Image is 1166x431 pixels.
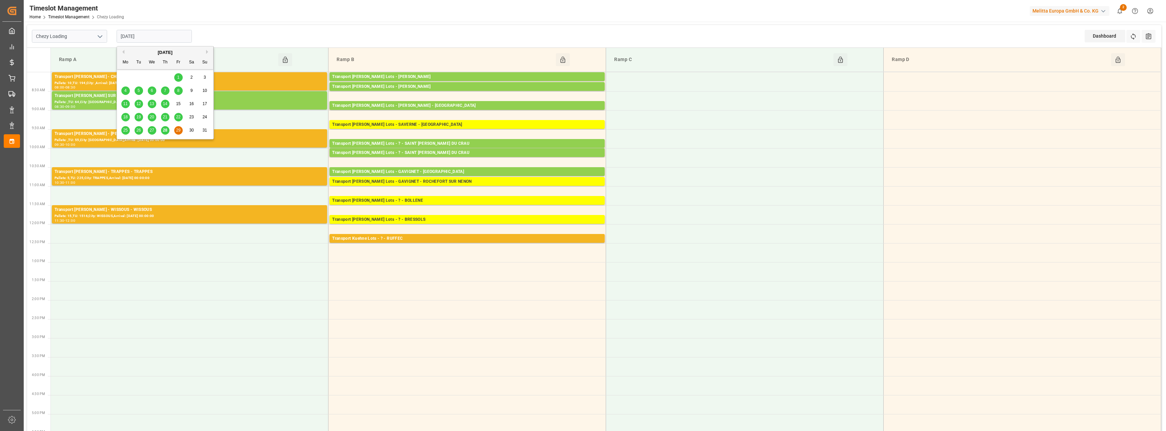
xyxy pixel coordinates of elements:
[64,181,65,184] div: -
[65,181,75,184] div: 11:00
[332,90,602,96] div: Pallets: 9,TU: 512,City: CARQUEFOU,Arrival: [DATE] 00:00:00
[55,74,324,80] div: Transport [PERSON_NAME] - CHATEAUNEU S LOIRE -
[176,115,180,119] span: 22
[32,259,45,263] span: 1:00 PM
[48,15,89,19] a: Timeslot Management
[161,126,169,135] div: Choose Thursday, August 28th, 2025
[174,86,183,95] div: Choose Friday, August 8th, 2025
[29,202,45,206] span: 11:30 AM
[332,197,602,204] div: Transport [PERSON_NAME] Lots - ? - BOLLENE
[332,204,602,210] div: Pallets: 9,TU: 744,City: BOLLENE,Arrival: [DATE] 00:00:00
[332,109,602,115] div: Pallets: 6,TU: 273,City: [GEOGRAPHIC_DATA],Arrival: [DATE] 00:00:00
[202,101,207,106] span: 17
[65,143,75,146] div: 10:00
[1030,4,1112,17] button: Melitta Europa GmbH & Co. KG
[189,101,194,106] span: 16
[135,113,143,121] div: Choose Tuesday, August 19th, 2025
[123,101,127,106] span: 11
[174,126,183,135] div: Choose Friday, August 29th, 2025
[148,113,156,121] div: Choose Wednesday, August 20th, 2025
[64,86,65,89] div: -
[174,58,183,67] div: Fr
[174,100,183,108] div: Choose Friday, August 15th, 2025
[65,105,75,108] div: 09:00
[64,219,65,222] div: -
[65,219,75,222] div: 12:00
[187,100,196,108] div: Choose Saturday, August 16th, 2025
[204,75,206,80] span: 3
[29,3,124,13] div: Timeslot Management
[1120,4,1127,11] span: 2
[32,107,45,111] span: 9:00 AM
[187,86,196,95] div: Choose Saturday, August 9th, 2025
[1127,3,1143,19] button: Help Center
[201,58,209,67] div: Su
[189,128,194,133] span: 30
[332,235,602,242] div: Transport Kuehne Lots - ? - RUFFEC
[32,373,45,377] span: 4:00 PM
[201,126,209,135] div: Choose Sunday, August 31st, 2025
[332,156,602,162] div: Pallets: 2,TU: 671,City: [GEOGRAPHIC_DATA][PERSON_NAME],Arrival: [DATE] 00:00:00
[55,169,324,175] div: Transport [PERSON_NAME] - TRAPPES - TRAPPES
[1085,30,1125,42] div: Dashboard
[55,175,324,181] div: Pallets: 5,TU: 225,City: TRAPPES,Arrival: [DATE] 00:00:00
[332,102,602,109] div: Transport [PERSON_NAME] Lots - [PERSON_NAME] - [GEOGRAPHIC_DATA]
[332,185,602,191] div: Pallets: 3,TU: 56,City: ROCHEFORT SUR NENON,Arrival: [DATE] 00:00:00
[201,86,209,95] div: Choose Sunday, August 10th, 2025
[187,113,196,121] div: Choose Saturday, August 23rd, 2025
[189,115,194,119] span: 23
[135,100,143,108] div: Choose Tuesday, August 12th, 2025
[29,183,45,187] span: 11:00 AM
[138,88,140,93] span: 5
[123,115,127,119] span: 18
[32,297,45,301] span: 2:00 PM
[124,88,127,93] span: 4
[135,126,143,135] div: Choose Tuesday, August 26th, 2025
[136,115,141,119] span: 19
[332,216,602,223] div: Transport [PERSON_NAME] Lots - ? - BRESSOLS
[64,143,65,146] div: -
[164,88,166,93] span: 7
[177,75,180,80] span: 1
[55,99,324,105] div: Pallets: ,TU: 64,City: [GEOGRAPHIC_DATA],Arrival: [DATE] 00:00:00
[119,71,212,137] div: month 2025-08
[55,207,324,213] div: Transport [PERSON_NAME] - WISSOUS - WISSOUS
[32,354,45,358] span: 3:30 PM
[1112,3,1127,19] button: show 2 new notifications
[32,316,45,320] span: 2:30 PM
[55,219,64,222] div: 11:30
[332,121,602,128] div: Transport [PERSON_NAME] Lots - SAVERNE - [GEOGRAPHIC_DATA]
[201,73,209,82] div: Choose Sunday, August 3rd, 2025
[332,242,602,248] div: Pallets: 1,TU: 539,City: RUFFEC,Arrival: [DATE] 00:00:00
[149,128,154,133] span: 27
[174,113,183,121] div: Choose Friday, August 22nd, 2025
[55,137,324,143] div: Pallets: ,TU: 55,City: [GEOGRAPHIC_DATA],Arrival: [DATE] 00:00:00
[332,150,602,156] div: Transport [PERSON_NAME] Lots - ? - SAINT [PERSON_NAME] DU CRAU
[176,101,180,106] span: 15
[190,88,193,93] span: 9
[190,75,193,80] span: 2
[201,113,209,121] div: Choose Sunday, August 24th, 2025
[32,88,45,92] span: 8:30 AM
[29,240,45,244] span: 12:30 PM
[135,58,143,67] div: Tu
[332,140,602,147] div: Transport [PERSON_NAME] Lots - ? - SAINT [PERSON_NAME] DU CRAU
[187,73,196,82] div: Choose Saturday, August 2nd, 2025
[55,86,64,89] div: 08:00
[32,411,45,415] span: 5:00 PM
[163,115,167,119] span: 21
[123,128,127,133] span: 25
[121,113,130,121] div: Choose Monday, August 18th, 2025
[95,31,105,42] button: open menu
[55,131,324,137] div: Transport [PERSON_NAME] - [PERSON_NAME]
[332,128,602,134] div: Pallets: ,TU: 56,City: [GEOGRAPHIC_DATA],Arrival: [DATE] 00:00:00
[332,80,602,86] div: Pallets: 14,TU: 408,City: CARQUEFOU,Arrival: [DATE] 00:00:00
[332,223,602,229] div: Pallets: 8,TU: 723,City: [GEOGRAPHIC_DATA],Arrival: [DATE] 00:00:00
[64,105,65,108] div: -
[148,100,156,108] div: Choose Wednesday, August 13th, 2025
[332,169,602,175] div: Transport [PERSON_NAME] Lots - GAVIGNET - [GEOGRAPHIC_DATA]
[136,101,141,106] span: 12
[161,86,169,95] div: Choose Thursday, August 7th, 2025
[148,86,156,95] div: Choose Wednesday, August 6th, 2025
[148,58,156,67] div: We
